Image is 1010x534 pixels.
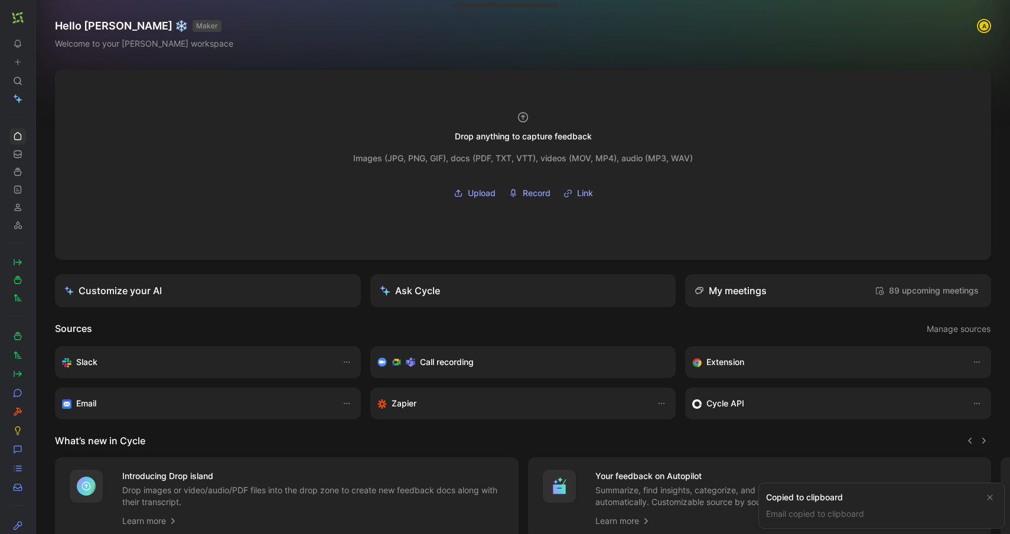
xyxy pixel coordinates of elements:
[766,507,978,521] div: Email copied to clipboard
[695,284,767,298] div: My meetings
[595,514,651,528] a: Learn more
[595,469,978,483] h4: Your feedback on Autopilot
[706,396,744,411] h3: Cycle API
[55,321,92,337] h2: Sources
[122,484,504,508] p: Drop images or video/audio/PDF files into the drop zone to create new feedback docs along with th...
[872,281,982,300] button: 89 upcoming meetings
[370,274,676,307] button: Ask Cycle
[55,274,361,307] a: Customize your AI
[62,396,330,411] div: Forward emails to your feedback inbox
[55,434,145,448] h2: What’s new in Cycle
[926,321,991,337] button: Manage sources
[55,37,233,51] div: Welcome to your [PERSON_NAME] workspace
[927,322,991,336] span: Manage sources
[766,490,978,504] div: Copied to clipboard
[595,484,978,508] p: Summarize, find insights, categorize, and [PERSON_NAME] processed new feedback - automatically. C...
[62,355,330,369] div: Sync your customers, send feedback and get updates in Slack
[559,184,597,202] button: Link
[455,129,592,144] div: Drop anything to capture feedback
[449,184,500,202] button: Upload
[420,355,474,369] h3: Call recording
[692,355,960,369] div: Capture feedback from anywhere on the web
[380,284,440,298] div: Ask Cycle
[122,514,178,528] a: Learn more
[9,9,26,26] button: Verdi
[12,12,24,24] img: Verdi
[76,396,96,411] h3: Email
[377,396,646,411] div: Capture feedback from thousands of sources with Zapier (survey results, recordings, sheets, etc).
[692,396,960,411] div: Sync customers & send feedback from custom sources. Get inspired by our favorite use case
[392,396,416,411] h3: Zapier
[978,20,990,32] div: A
[76,355,97,369] h3: Slack
[193,20,221,32] button: MAKER
[468,186,496,200] span: Upload
[353,151,693,165] div: Images (JPG, PNG, GIF), docs (PDF, TXT, VTT), videos (MOV, MP4), audio (MP3, WAV)
[55,19,233,33] h1: Hello [PERSON_NAME] ❄️
[64,284,162,298] div: Customize your AI
[706,355,744,369] h3: Extension
[504,184,555,202] button: Record
[875,284,979,298] span: 89 upcoming meetings
[122,469,504,483] h4: Introducing Drop island
[377,355,660,369] div: Record & transcribe meetings from Zoom, Meet & Teams.
[523,186,550,200] span: Record
[577,186,593,200] span: Link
